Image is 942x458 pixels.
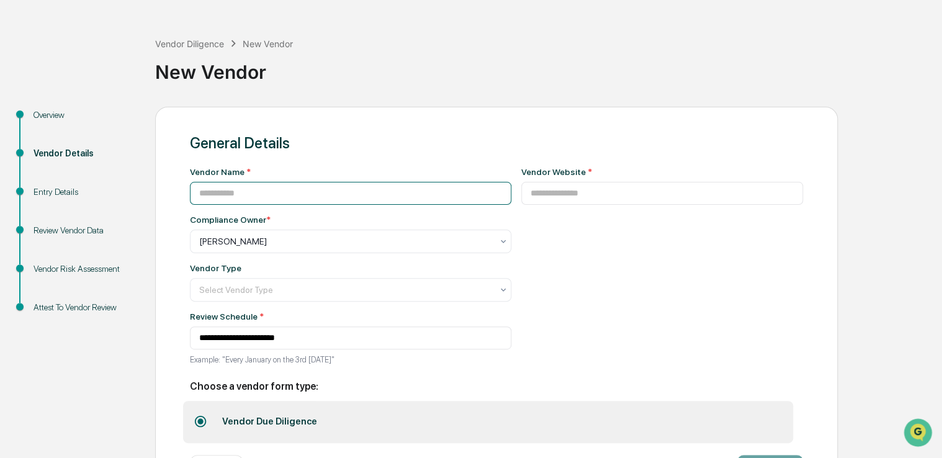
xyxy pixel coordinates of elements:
button: Start new chat [211,98,226,113]
div: Vendor Type [190,263,241,273]
div: General Details [190,134,803,152]
div: Vendor Due Diligence [213,406,326,438]
div: New Vendor [243,38,293,49]
span: Attestations [102,220,154,232]
span: Data Lookup [25,243,78,256]
div: New Vendor [155,51,936,83]
div: Start new chat [56,94,204,107]
div: Review Vendor Data [34,224,135,237]
div: Vendor Website [521,167,804,177]
div: 🔎 [12,245,22,254]
div: Vendor Risk Assessment [34,263,135,276]
div: Past conversations [12,137,83,147]
img: 8933085812038_c878075ebb4cc5468115_72.jpg [26,94,48,117]
span: Pylon [123,274,150,283]
span: [DATE] [110,168,135,178]
div: Vendor Diligence [155,38,224,49]
iframe: Open customer support [902,417,936,451]
button: See all [192,135,226,150]
div: Overview [34,109,135,122]
span: Preclearance [25,220,80,232]
div: Vendor Details [34,147,135,160]
p: How can we help? [12,25,226,45]
a: 🗄️Attestations [85,215,159,237]
span: • [103,168,107,178]
img: Sigrid Alegria [12,156,32,176]
p: Example: "Every January on the 3rd [DATE]" [190,355,511,364]
div: Compliance Owner [190,215,271,225]
div: Attest To Vendor Review [34,301,135,314]
a: 🖐️Preclearance [7,215,85,237]
a: Powered byPylon [87,273,150,283]
h2: Choose a vendor form type: [190,380,803,392]
div: Entry Details [34,186,135,199]
span: [PERSON_NAME] [38,168,101,178]
div: 🖐️ [12,221,22,231]
a: 🔎Data Lookup [7,238,83,261]
img: 1746055101610-c473b297-6a78-478c-a979-82029cc54cd1 [12,94,35,117]
div: Review Schedule [190,312,511,321]
div: Vendor Name [190,167,511,177]
div: 🗄️ [90,221,100,231]
div: We're offline, we'll be back soon [56,107,176,117]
